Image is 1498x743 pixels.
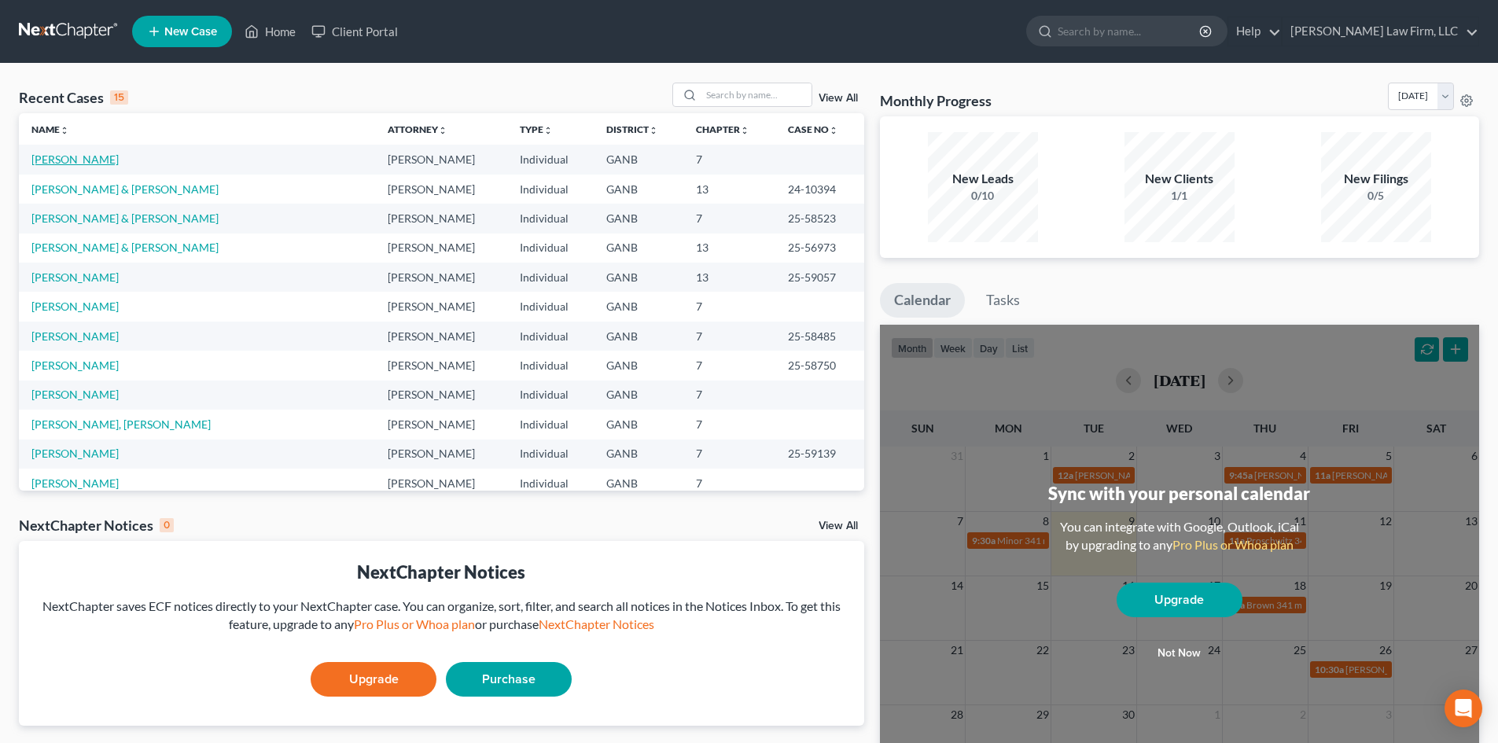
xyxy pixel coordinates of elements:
[520,123,553,135] a: Typeunfold_more
[1117,638,1242,669] button: Not now
[1054,518,1305,554] div: You can integrate with Google, Outlook, iCal by upgrading to any
[375,263,506,292] td: [PERSON_NAME]
[507,204,594,233] td: Individual
[683,263,775,292] td: 13
[375,175,506,204] td: [PERSON_NAME]
[683,175,775,204] td: 13
[438,126,447,135] i: unfold_more
[1228,17,1281,46] a: Help
[31,359,119,372] a: [PERSON_NAME]
[31,560,852,584] div: NextChapter Notices
[683,204,775,233] td: 7
[237,17,304,46] a: Home
[507,351,594,380] td: Individual
[375,351,506,380] td: [PERSON_NAME]
[683,322,775,351] td: 7
[388,123,447,135] a: Attorneyunfold_more
[928,170,1038,188] div: New Leads
[1172,537,1294,552] a: Pro Plus or Whoa plan
[446,662,572,697] a: Purchase
[683,469,775,498] td: 7
[775,351,863,380] td: 25-58750
[1283,17,1478,46] a: [PERSON_NAME] Law Firm, LLC
[60,126,69,135] i: unfold_more
[775,204,863,233] td: 25-58523
[1124,188,1235,204] div: 1/1
[31,182,219,196] a: [PERSON_NAME] & [PERSON_NAME]
[594,469,684,498] td: GANB
[507,175,594,204] td: Individual
[507,145,594,174] td: Individual
[375,440,506,469] td: [PERSON_NAME]
[683,351,775,380] td: 7
[507,381,594,410] td: Individual
[164,26,217,38] span: New Case
[819,93,858,104] a: View All
[775,440,863,469] td: 25-59139
[375,410,506,439] td: [PERSON_NAME]
[683,410,775,439] td: 7
[375,234,506,263] td: [PERSON_NAME]
[1058,17,1202,46] input: Search by name...
[31,211,219,225] a: [PERSON_NAME] & [PERSON_NAME]
[594,145,684,174] td: GANB
[880,91,992,110] h3: Monthly Progress
[31,123,69,135] a: Nameunfold_more
[594,204,684,233] td: GANB
[507,410,594,439] td: Individual
[594,292,684,321] td: GANB
[1445,690,1482,727] div: Open Intercom Messenger
[594,322,684,351] td: GANB
[880,283,965,318] a: Calendar
[539,616,654,631] a: NextChapter Notices
[375,204,506,233] td: [PERSON_NAME]
[31,476,119,490] a: [PERSON_NAME]
[354,616,475,631] a: Pro Plus or Whoa plan
[594,410,684,439] td: GANB
[819,520,858,532] a: View All
[31,300,119,313] a: [PERSON_NAME]
[683,234,775,263] td: 13
[683,381,775,410] td: 7
[31,447,119,460] a: [PERSON_NAME]
[110,90,128,105] div: 15
[375,145,506,174] td: [PERSON_NAME]
[775,322,863,351] td: 25-58485
[160,518,174,532] div: 0
[507,234,594,263] td: Individual
[1117,583,1242,617] a: Upgrade
[507,469,594,498] td: Individual
[594,351,684,380] td: GANB
[594,234,684,263] td: GANB
[683,145,775,174] td: 7
[594,440,684,469] td: GANB
[683,292,775,321] td: 7
[972,283,1034,318] a: Tasks
[775,234,863,263] td: 25-56973
[31,153,119,166] a: [PERSON_NAME]
[507,292,594,321] td: Individual
[31,329,119,343] a: [PERSON_NAME]
[1321,170,1431,188] div: New Filings
[19,516,174,535] div: NextChapter Notices
[775,263,863,292] td: 25-59057
[594,263,684,292] td: GANB
[507,322,594,351] td: Individual
[311,662,436,697] a: Upgrade
[649,126,658,135] i: unfold_more
[594,175,684,204] td: GANB
[375,381,506,410] td: [PERSON_NAME]
[606,123,658,135] a: Districtunfold_more
[683,440,775,469] td: 7
[829,126,838,135] i: unfold_more
[31,270,119,284] a: [PERSON_NAME]
[1321,188,1431,204] div: 0/5
[31,598,852,634] div: NextChapter saves ECF notices directly to your NextChapter case. You can organize, sort, filter, ...
[375,469,506,498] td: [PERSON_NAME]
[775,175,863,204] td: 24-10394
[375,322,506,351] td: [PERSON_NAME]
[788,123,838,135] a: Case Nounfold_more
[31,388,119,401] a: [PERSON_NAME]
[19,88,128,107] div: Recent Cases
[375,292,506,321] td: [PERSON_NAME]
